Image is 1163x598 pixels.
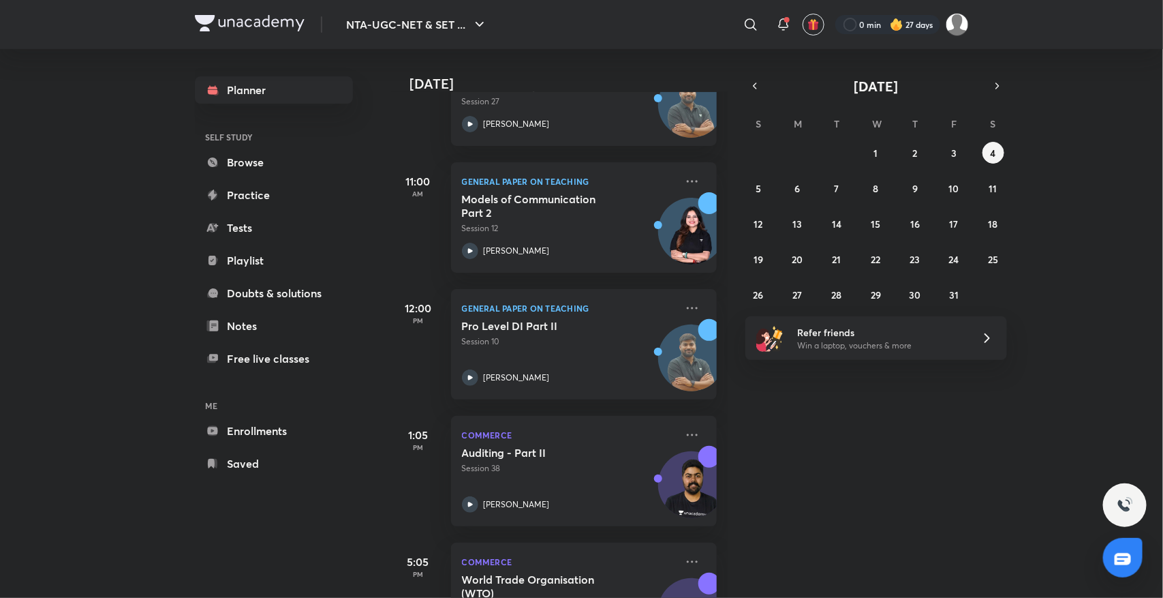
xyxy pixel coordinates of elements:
abbr: October 4, 2025 [991,147,996,160]
p: General Paper on Teaching [462,300,676,316]
abbr: October 30, 2025 [909,288,920,301]
button: October 5, 2025 [747,177,769,199]
button: October 17, 2025 [943,213,965,235]
a: Doubts & solutions [195,280,353,307]
abbr: October 21, 2025 [833,253,841,266]
a: Notes [195,312,353,340]
button: October 9, 2025 [904,177,926,199]
abbr: Saturday [991,117,996,130]
button: October 27, 2025 [787,284,809,305]
img: Company Logo [195,15,305,31]
h5: 1:05 [391,427,446,443]
h4: [DATE] [410,76,730,92]
button: October 8, 2025 [865,177,886,199]
abbr: October 5, 2025 [756,182,761,195]
a: Enrollments [195,417,353,445]
button: October 18, 2025 [982,213,1004,235]
abbr: October 28, 2025 [832,288,842,301]
p: Win a laptop, vouchers & more [797,340,965,352]
abbr: Tuesday [834,117,839,130]
p: [PERSON_NAME] [484,372,550,384]
abbr: Thursday [912,117,918,130]
abbr: October 31, 2025 [949,288,959,301]
abbr: October 26, 2025 [754,288,764,301]
abbr: October 1, 2025 [873,147,878,160]
h6: SELF STUDY [195,125,353,149]
abbr: October 9, 2025 [912,182,918,195]
img: Avatar [659,332,724,398]
abbr: October 7, 2025 [835,182,839,195]
button: October 10, 2025 [943,177,965,199]
abbr: October 15, 2025 [871,218,880,230]
button: October 16, 2025 [904,213,926,235]
button: October 6, 2025 [787,177,809,199]
button: October 29, 2025 [865,284,886,305]
p: Session 12 [462,222,676,235]
abbr: October 22, 2025 [871,253,880,266]
abbr: October 13, 2025 [793,218,803,230]
button: October 28, 2025 [826,284,848,305]
p: [PERSON_NAME] [484,118,550,130]
abbr: October 23, 2025 [910,253,920,266]
p: PM [391,443,446,451]
button: October 4, 2025 [982,142,1004,164]
a: Practice [195,181,353,209]
abbr: Monday [794,117,803,130]
abbr: Friday [951,117,957,130]
img: Sakshi Nath [946,13,969,36]
a: Free live classes [195,345,353,372]
h5: 12:00 [391,300,446,316]
p: PM [391,570,446,578]
a: Company Logo [195,15,305,35]
button: October 12, 2025 [747,213,769,235]
p: AM [391,190,446,198]
p: Session 27 [462,95,676,108]
button: October 2, 2025 [904,142,926,164]
button: October 25, 2025 [982,248,1004,270]
button: October 26, 2025 [747,284,769,305]
h5: 5:05 [391,554,446,570]
h5: 11:00 [391,173,446,190]
button: October 13, 2025 [787,213,809,235]
p: PM [391,316,446,325]
abbr: October 17, 2025 [950,218,959,230]
abbr: October 8, 2025 [873,182,878,195]
button: October 21, 2025 [826,248,848,270]
abbr: Wednesday [872,117,882,130]
button: October 1, 2025 [865,142,886,164]
button: October 24, 2025 [943,248,965,270]
button: October 11, 2025 [982,177,1004,199]
p: [PERSON_NAME] [484,498,550,511]
h5: Models of Communication Part 2 [462,192,632,220]
p: Session 10 [462,335,676,348]
abbr: October 19, 2025 [754,253,763,266]
abbr: October 6, 2025 [795,182,801,195]
img: streak [890,18,903,31]
abbr: October 24, 2025 [949,253,959,266]
a: Tests [195,214,353,241]
button: avatar [803,14,824,35]
abbr: October 11, 2025 [989,182,997,195]
abbr: October 16, 2025 [910,218,920,230]
abbr: October 14, 2025 [832,218,841,230]
button: October 20, 2025 [787,248,809,270]
a: Planner [195,76,353,104]
img: referral [756,325,784,352]
abbr: October 10, 2025 [949,182,959,195]
p: Commerce [462,427,676,443]
button: NTA-UGC-NET & SET ... [339,11,496,38]
img: Avatar [659,78,724,144]
abbr: Sunday [756,117,761,130]
button: October 7, 2025 [826,177,848,199]
button: October 15, 2025 [865,213,886,235]
abbr: October 18, 2025 [989,218,998,230]
p: [PERSON_NAME] [484,245,550,257]
h6: ME [195,394,353,417]
p: Session 38 [462,462,676,475]
button: October 14, 2025 [826,213,848,235]
a: Playlist [195,247,353,274]
button: October 19, 2025 [747,248,769,270]
abbr: October 27, 2025 [793,288,803,301]
h5: Pro Level DI Part II [462,319,632,333]
abbr: October 29, 2025 [871,288,881,301]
